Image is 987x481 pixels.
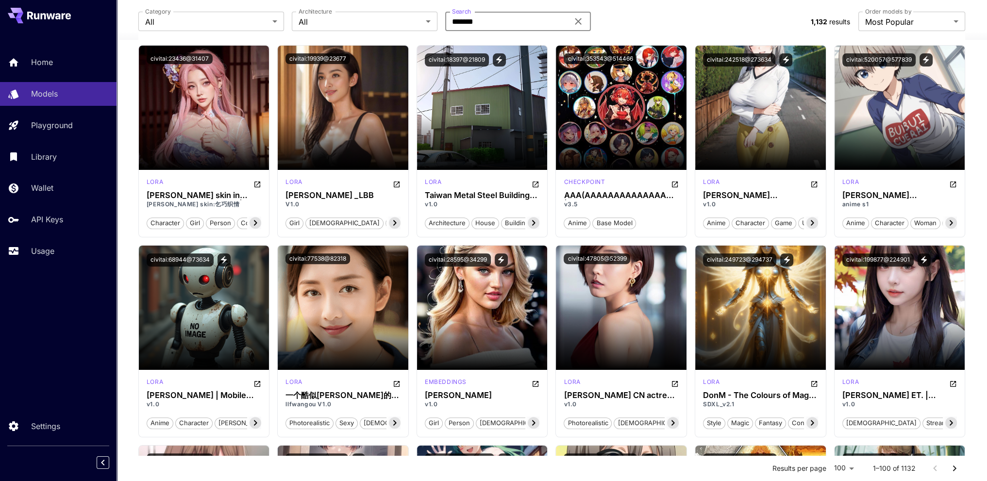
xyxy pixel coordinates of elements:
[842,378,859,386] p: lora
[425,218,469,228] span: architecture
[306,218,383,228] span: [DEMOGRAPHIC_DATA]
[147,191,262,200] h3: [PERSON_NAME] skin in Honor of Kings:乞巧织情 | Realistic LORA
[31,151,57,163] p: Library
[493,53,506,66] button: View trigger words
[842,378,859,389] div: SD 1.5
[299,16,422,28] span: All
[425,391,540,400] h3: [PERSON_NAME]
[703,216,730,229] button: anime
[564,53,636,64] button: civitai:353543@514466
[703,418,725,428] span: style
[918,253,931,266] button: View trigger words
[703,453,777,464] button: civitai:353543@492740
[147,400,262,409] p: v1.0
[145,16,268,28] span: All
[564,400,679,409] p: v1.0
[703,391,818,400] div: DonM - The Colours of Magic LoRA - Every Magic you want! [SD1.5,SDXL]
[703,53,775,66] button: civitai:242518@273634
[923,418,957,428] span: streamer
[237,218,268,228] span: cosplay
[732,218,769,228] span: character
[703,200,818,209] p: v1.0
[671,178,679,189] button: Open in CivitAI
[206,216,235,229] button: person
[31,245,54,257] p: Usage
[810,378,818,389] button: Open in CivitAI
[471,216,499,229] button: house
[842,453,909,466] button: civitai:95184@101576
[285,178,302,186] p: lora
[843,218,869,228] span: anime
[564,191,679,200] h3: AAA(AAAAAAAAAAAAAAAAAAAA) | Finetune mix on whatever model i want at that point which is Illustri...
[385,216,416,229] button: woman
[772,464,826,473] p: Results per page
[147,453,213,464] button: civitai:57760@62308
[945,459,964,478] button: Go to next page
[755,416,786,429] button: fantasy
[920,53,933,66] button: View trigger words
[425,378,467,386] p: embeddings
[147,216,184,229] button: character
[564,200,679,209] p: v3.5
[871,216,908,229] button: character
[842,253,914,266] button: civitai:199877@224901
[285,400,401,409] p: llfwangou V1.0
[755,418,786,428] span: fantasy
[175,416,213,429] button: character
[703,178,719,189] div: SD 1.5
[285,178,302,189] div: SD 1.5
[564,378,580,386] p: lora
[799,218,839,228] span: uzaki tsuki
[237,216,269,229] button: cosplay
[186,218,203,228] span: girl
[829,17,850,26] span: results
[593,218,636,228] span: base model
[425,53,489,66] button: civitai:18397@21809
[285,378,302,389] div: SD 1.5
[703,253,776,266] button: civitai:249723@294737
[285,253,350,264] button: civitai:77538@82318
[139,246,269,370] img: no-image-qHGxvh9x.jpeg
[285,216,303,229] button: girl
[532,178,539,189] button: Open in CivitAI
[186,216,204,229] button: girl
[176,418,212,428] span: character
[352,453,365,466] button: View trigger words
[873,464,916,473] p: 1–100 of 1132
[285,53,350,64] button: civitai:19939@23677
[703,191,818,200] h3: [PERSON_NAME] [PERSON_NAME]/[PERSON_NAME]は遊びたい! [PERSON_NAME] Wants to Hang Out!
[501,216,536,229] button: buildings
[445,416,474,429] button: person
[842,400,957,409] p: v1.0
[830,461,857,475] div: 100
[771,218,796,228] span: game
[285,416,334,429] button: photorealistic
[843,418,920,428] span: [DEMOGRAPHIC_DATA]
[842,178,859,189] div: Pony
[842,200,957,209] p: anime s1
[425,191,540,200] h3: Taiwan Metal Steel Building Likeness
[147,391,262,400] div: Wang Liu Mei | Mobile Suit Gundam 00
[147,416,173,429] button: anime
[31,420,60,432] p: Settings
[592,216,636,229] button: base model
[253,378,261,389] button: Open in CivitAI
[285,391,401,400] div: 一个酷似王鸥的女人 A woman who resembles Wangou
[476,418,553,428] span: [DEMOGRAPHIC_DATA]
[811,17,827,26] span: 1,132
[217,253,231,266] button: View trigger words
[564,378,580,389] div: SD 1.5
[147,391,262,400] h3: [PERSON_NAME] | Mobile Suit Gundam 00
[335,416,358,429] button: sexy
[31,88,58,100] p: Models
[842,178,859,186] p: lora
[31,56,53,68] p: Home
[564,178,605,189] div: Pony
[703,191,818,200] div: 宇崎月 Uzaki Tsuki/宇崎ちゃんは遊びたい! Uzaki-chan Wants to Hang Out!
[532,378,539,389] button: Open in CivitAI
[360,416,438,429] button: [DEMOGRAPHIC_DATA]
[842,216,869,229] button: anime
[31,182,53,194] p: Wallet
